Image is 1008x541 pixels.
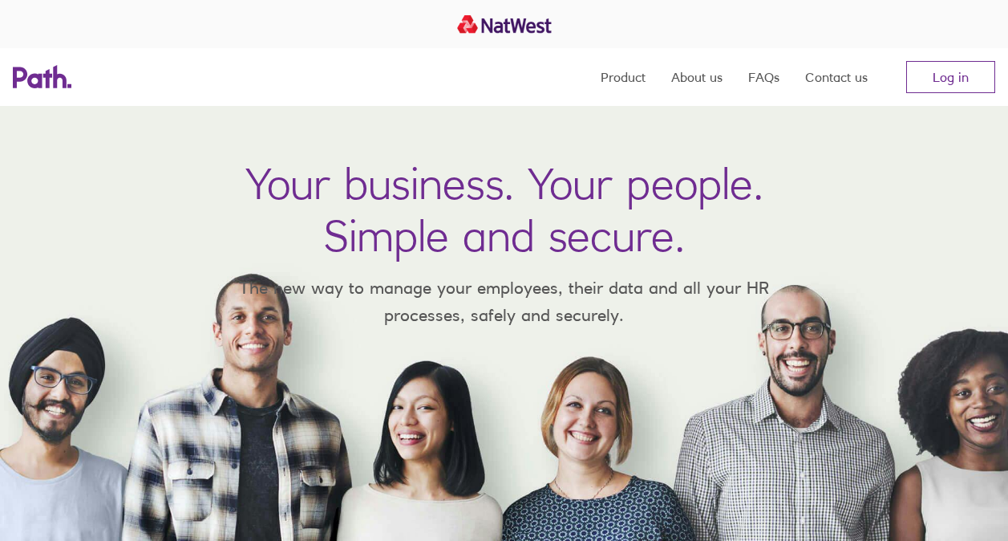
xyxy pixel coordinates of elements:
[601,48,646,106] a: Product
[216,275,793,328] p: The new way to manage your employees, their data and all your HR processes, safely and securely.
[245,157,763,262] h1: Your business. Your people. Simple and secure.
[906,61,995,93] a: Log in
[805,48,868,106] a: Contact us
[748,48,779,106] a: FAQs
[671,48,723,106] a: About us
